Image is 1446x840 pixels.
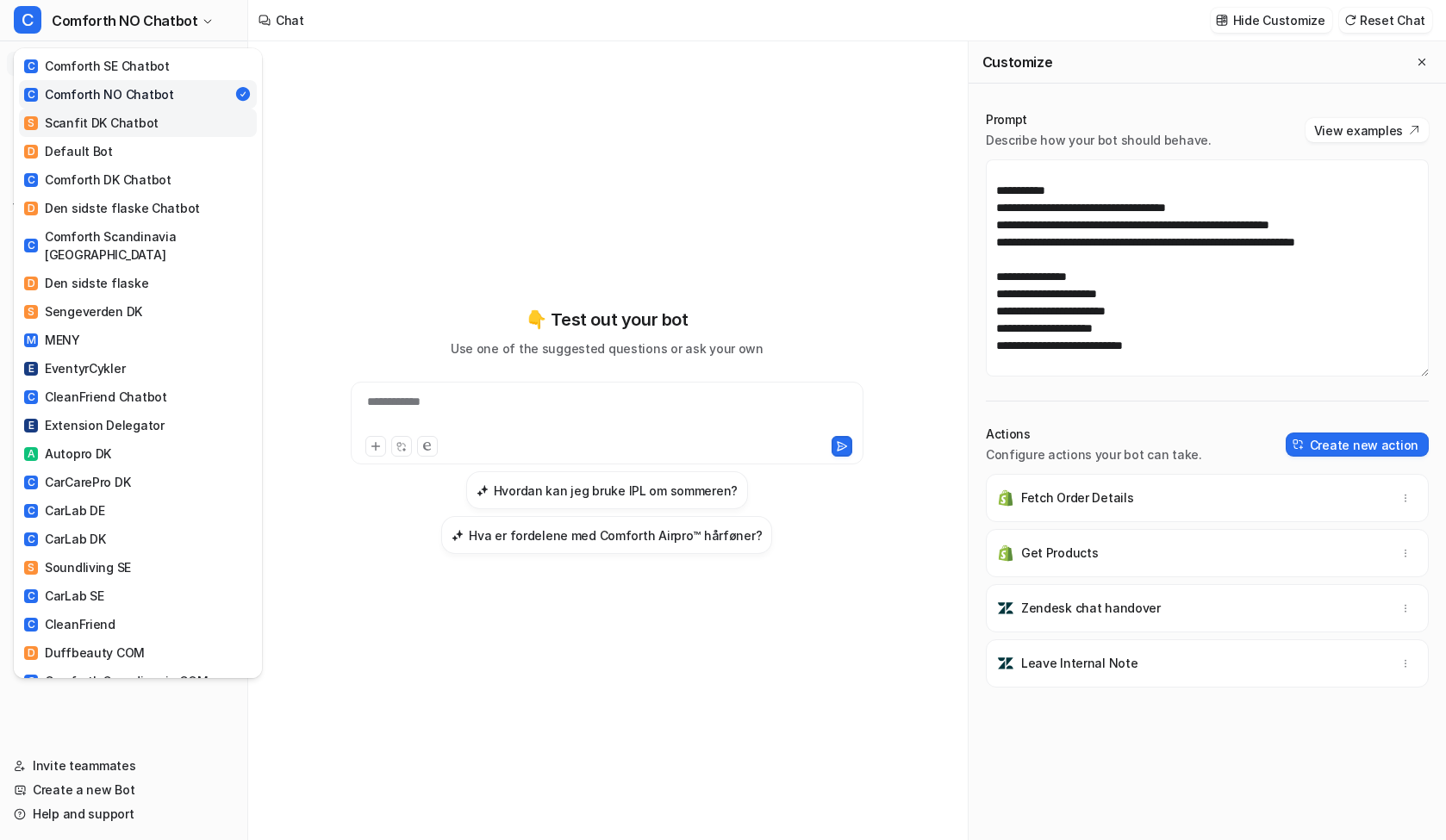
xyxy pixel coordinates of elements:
[24,145,38,159] span: D
[24,504,38,518] span: C
[24,501,104,520] div: CarLab DE
[24,672,208,690] div: Comforth Scandinavia COM
[52,9,197,33] span: Comforth NO Chatbot
[24,305,38,319] span: S
[14,48,262,678] div: CComforth NO Chatbot
[24,587,103,605] div: CarLab SE
[24,227,252,264] div: Comforth Scandinavia [GEOGRAPHIC_DATA]
[24,142,113,160] div: Default Bot
[24,333,38,347] span: M
[24,388,167,406] div: CleanFriend Chatbot
[24,445,111,463] div: Autopro DK
[24,561,38,575] span: S
[24,88,38,102] span: C
[24,530,105,548] div: CarLab DK
[24,116,38,130] span: S
[24,199,200,217] div: Den sidste flaske Chatbot
[24,473,130,491] div: CarCarePro DK
[24,476,38,489] span: C
[24,416,165,434] div: Extension Delegator
[24,277,38,290] span: D
[24,331,80,349] div: MENY
[24,646,38,660] span: D
[24,589,38,603] span: C
[24,239,38,252] span: C
[24,57,170,75] div: Comforth SE Chatbot
[24,171,171,189] div: Comforth DK Chatbot
[24,202,38,215] span: D
[24,618,38,632] span: C
[24,447,38,461] span: A
[24,362,38,376] span: E
[24,173,38,187] span: C
[24,644,145,662] div: Duffbeauty COM
[24,302,142,320] div: Sengeverden DK
[24,419,38,432] span: E
[14,6,41,34] span: C
[24,114,159,132] div: Scanfit DK Chatbot
[24,615,115,633] div: CleanFriend
[24,359,125,377] div: EventyrCykler
[24,390,38,404] span: C
[24,532,38,546] span: C
[24,85,174,103] div: Comforth NO Chatbot
[24,274,148,292] div: Den sidste flaske
[24,59,38,73] span: C
[24,675,38,688] span: C
[24,558,131,576] div: Soundliving SE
